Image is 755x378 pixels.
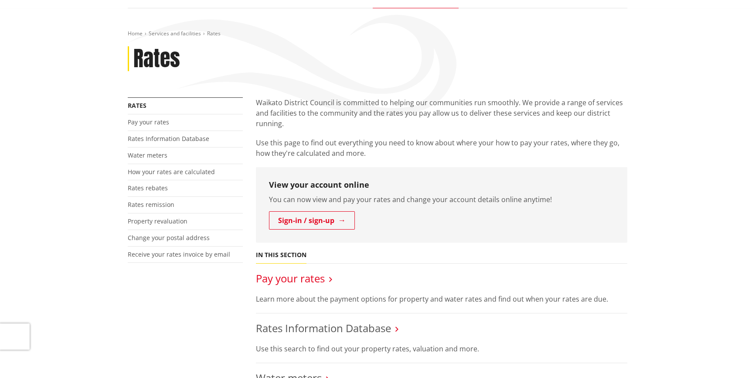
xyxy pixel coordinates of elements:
h5: In this section [256,251,306,259]
p: Use this search to find out your property rates, valuation and more. [256,344,627,354]
a: Water meters [128,151,167,159]
p: Learn more about the payment options for property and water rates and find out when your rates ar... [256,294,627,304]
p: You can now view and pay your rates and change your account details online anytime! [269,194,614,205]
a: Receive your rates invoice by email [128,250,230,258]
h3: View your account online [269,180,614,190]
a: Pay your rates [256,271,325,285]
a: Rates rebates [128,184,168,192]
p: Use this page to find out everything you need to know about where your how to pay your rates, whe... [256,137,627,158]
a: How your rates are calculated [128,168,215,176]
a: Rates remission [128,200,174,209]
a: Sign-in / sign-up [269,211,355,230]
a: Change your postal address [128,234,210,242]
a: Rates Information Database [128,134,209,143]
a: Home [128,30,143,37]
a: Services and facilities [149,30,201,37]
a: Property revaluation [128,217,187,225]
a: Rates Information Database [256,321,391,335]
iframe: Messenger Launcher [715,341,746,373]
h1: Rates [133,46,180,72]
a: Pay your rates [128,118,169,126]
a: Rates [128,101,146,110]
p: Waikato District Council is committed to helping our communities run smoothly. We provide a range... [256,97,627,129]
span: Rates [207,30,221,37]
nav: breadcrumb [128,30,627,38]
